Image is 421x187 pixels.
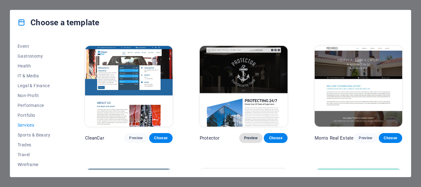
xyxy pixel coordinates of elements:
[18,100,58,110] button: Performance
[18,160,58,169] button: Wireframe
[315,46,402,127] img: Morris Real Estate
[18,162,58,167] span: Wireframe
[200,46,287,127] img: Protector
[18,113,58,118] span: Portfolio
[18,41,58,51] button: Event
[359,136,372,140] span: Preview
[18,103,58,108] span: Performance
[315,135,354,141] p: Morris Real Estate
[129,136,143,140] span: Preview
[18,54,58,59] span: Gastronomy
[269,136,282,140] span: Choose
[18,44,58,49] span: Event
[18,140,58,150] button: Trades
[18,71,58,81] button: IT & Media
[18,123,58,128] span: Services
[244,136,258,140] span: Preview
[18,130,58,140] button: Sports & Beauty
[18,63,58,68] span: Health
[85,46,173,127] img: CleanCar
[18,132,58,137] span: Sports & Beauty
[124,133,148,143] button: Preview
[264,133,287,143] button: Choose
[18,91,58,100] button: Non-Profit
[18,110,58,120] button: Portfolio
[18,51,58,61] button: Gastronomy
[18,73,58,78] span: IT & Media
[18,152,58,157] span: Travel
[18,142,58,147] span: Trades
[18,61,58,71] button: Health
[18,18,99,27] h4: Choose a template
[354,133,377,143] button: Preview
[85,135,104,141] p: CleanCar
[154,136,168,140] span: Choose
[239,133,263,143] button: Preview
[18,83,58,88] span: Legal & Finance
[18,150,58,160] button: Travel
[18,120,58,130] button: Services
[18,93,58,98] span: Non-Profit
[18,81,58,91] button: Legal & Finance
[200,135,219,141] p: Protector
[379,133,402,143] button: Choose
[384,136,397,140] span: Choose
[149,133,173,143] button: Choose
